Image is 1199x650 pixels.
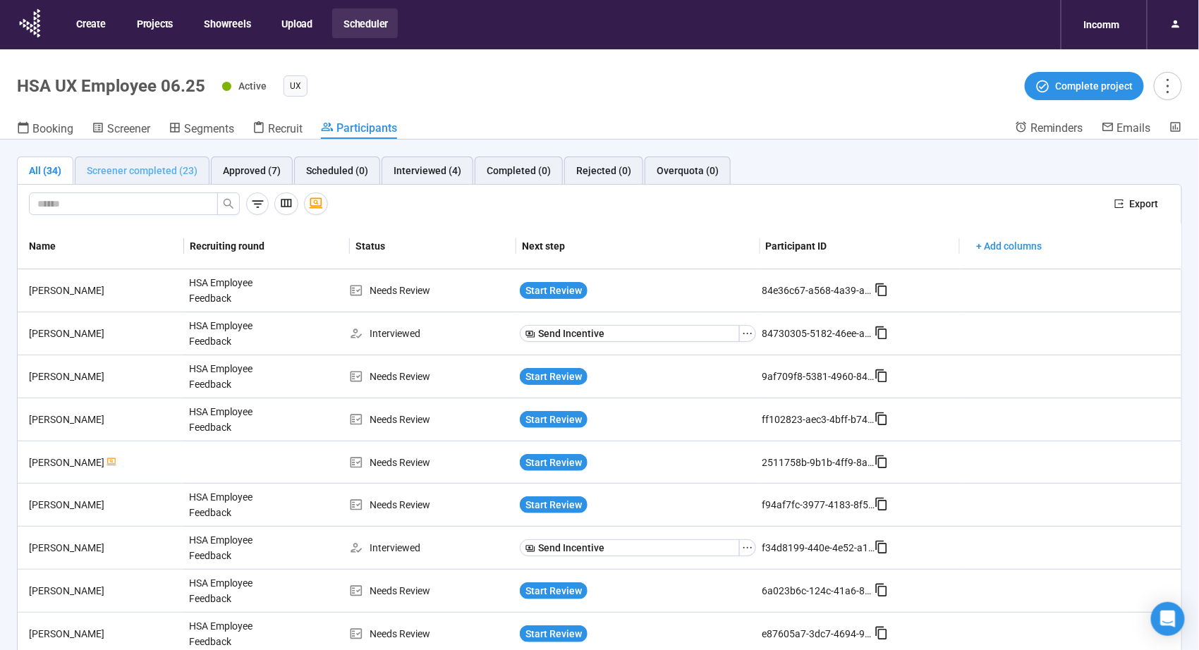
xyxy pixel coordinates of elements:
[538,540,604,556] span: Send Incentive
[762,497,875,513] div: f94af7fc-3977-4183-8f5b-353abf9dc700
[977,238,1042,254] span: + Add columns
[742,542,753,553] span: ellipsis
[349,412,515,427] div: Needs Review
[23,283,183,298] div: [PERSON_NAME]
[520,368,588,385] button: Start Review
[107,122,150,135] span: Screener
[739,325,756,342] button: ellipsis
[126,8,183,38] button: Projects
[332,8,398,38] button: Scheduler
[32,122,73,135] span: Booking
[1056,78,1133,94] span: Complete project
[1154,72,1182,100] button: more
[193,8,260,38] button: Showreels
[520,411,588,428] button: Start Review
[65,8,116,38] button: Create
[1130,196,1159,211] span: Export
[23,455,183,470] div: [PERSON_NAME]
[184,223,351,269] th: Recruiting round
[349,497,515,513] div: Needs Review
[29,163,61,178] div: All (34)
[183,398,289,441] div: HSA Employee Feedback
[306,163,368,178] div: Scheduled (0)
[1015,121,1083,137] a: Reminders
[1117,121,1151,135] span: Emails
[525,369,582,384] span: Start Review
[321,121,397,139] a: Participants
[525,626,582,642] span: Start Review
[1030,121,1083,135] span: Reminders
[183,527,289,569] div: HSA Employee Feedback
[525,283,582,298] span: Start Review
[762,283,875,298] div: 84e36c67-a568-4a39-a608-77756528a0c8
[349,540,515,556] div: Interviewed
[184,122,234,135] span: Segments
[520,282,588,299] button: Start Review
[217,192,240,215] button: search
[349,326,515,341] div: Interviewed
[183,312,289,355] div: HSA Employee Feedback
[17,121,73,139] a: Booking
[1076,11,1128,38] div: Incomm
[223,163,281,178] div: Approved (7)
[487,163,551,178] div: Completed (0)
[1103,192,1170,215] button: exportExport
[762,412,875,427] div: ff102823-aec3-4bff-b742-9a3ba63270ff
[183,570,289,612] div: HSA Employee Feedback
[23,326,183,341] div: [PERSON_NAME]
[349,583,515,599] div: Needs Review
[966,235,1054,257] button: + Add columns
[17,76,205,96] h1: HSA UX Employee 06.25
[657,163,719,178] div: Overquota (0)
[394,163,461,178] div: Interviewed (4)
[742,328,753,339] span: ellipsis
[350,223,516,269] th: Status
[223,198,234,209] span: search
[23,369,183,384] div: [PERSON_NAME]
[23,626,183,642] div: [PERSON_NAME]
[520,325,740,342] button: Send Incentive
[538,326,604,341] span: Send Incentive
[516,223,760,269] th: Next step
[1025,72,1144,100] button: Complete project
[520,454,588,471] button: Start Review
[520,582,588,599] button: Start Review
[336,121,397,135] span: Participants
[23,583,183,599] div: [PERSON_NAME]
[762,583,875,599] div: 6a023b6c-124c-41a6-8ccf-cbe1550721b0
[183,355,289,398] div: HSA Employee Feedback
[762,369,875,384] div: 9af709f8-5381-4960-848e-ad580ad3bf0f
[349,455,515,470] div: Needs Review
[238,80,267,92] span: Active
[23,540,183,556] div: [PERSON_NAME]
[268,122,303,135] span: Recruit
[183,269,289,312] div: HSA Employee Feedback
[270,8,322,38] button: Upload
[760,223,960,269] th: Participant ID
[23,412,183,427] div: [PERSON_NAME]
[290,79,301,93] span: UX
[1158,76,1177,95] span: more
[762,540,875,556] div: f34d8199-440e-4e52-a126-a38bd4e5bf1d
[520,625,588,642] button: Start Review
[762,626,875,642] div: e87605a7-3dc7-4694-9e43-5ecc99f532c0
[349,626,515,642] div: Needs Review
[18,223,184,269] th: Name
[1102,121,1151,137] a: Emails
[525,455,582,470] span: Start Review
[525,497,582,513] span: Start Review
[525,583,582,599] span: Start Review
[520,496,588,513] button: Start Review
[349,283,515,298] div: Needs Review
[739,539,756,556] button: ellipsis
[87,163,197,178] div: Screener completed (23)
[23,497,183,513] div: [PERSON_NAME]
[92,121,150,139] a: Screener
[762,326,875,341] div: 84730305-5182-46ee-a086-5a442be96a93
[762,455,875,470] div: 2511758b-9b1b-4ff9-8a3e-f0ce4a91c615
[525,412,582,427] span: Start Review
[1151,602,1185,636] div: Open Intercom Messenger
[183,484,289,526] div: HSA Employee Feedback
[576,163,631,178] div: Rejected (0)
[169,121,234,139] a: Segments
